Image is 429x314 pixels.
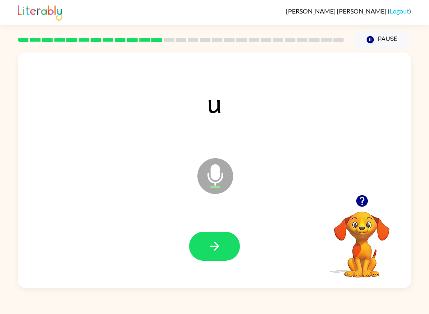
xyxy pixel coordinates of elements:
[18,3,62,21] img: Literably
[286,7,388,15] span: [PERSON_NAME] [PERSON_NAME]
[354,31,411,49] button: Pause
[195,82,234,123] span: u
[286,7,411,15] div: ( )
[322,199,402,279] video: Your browser must support playing .mp4 files to use Literably. Please try using another browser.
[390,7,409,15] a: Logout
